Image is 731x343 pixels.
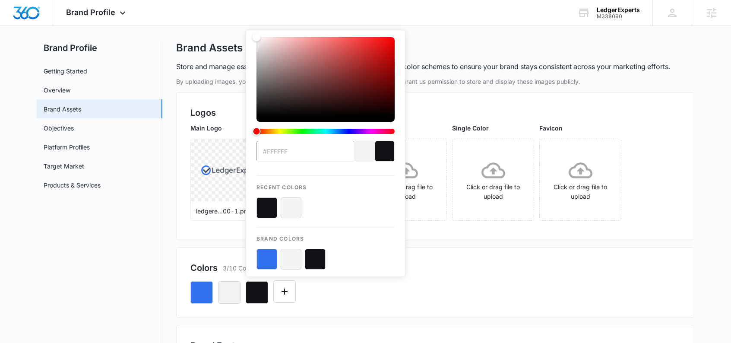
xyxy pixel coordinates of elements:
button: Edit Color [273,280,296,303]
button: Remove [218,281,241,304]
a: Overview [44,86,70,95]
p: 3/10 Colors [223,264,256,273]
input: color-picker-input [256,141,355,162]
p: Main Logo [190,124,272,133]
img: User uploaded logo [201,165,262,175]
span: Click or drag file to upload [453,139,534,220]
p: By uploading images, you confirm that you have the legal right to use them and grant us permissio... [176,77,694,86]
div: account name [597,6,640,13]
a: Brand Assets [44,105,81,114]
div: color-picker-container [256,37,395,270]
div: previous color [355,141,375,162]
div: account id [597,13,640,19]
p: Recent Colors [256,176,395,191]
p: Single Color [452,124,534,133]
a: Products & Services [44,181,101,190]
a: Target Market [44,162,84,171]
div: Click or drag file to upload [365,159,446,201]
button: Remove [190,281,213,304]
p: Icon [365,124,447,133]
h2: Logos [190,106,680,119]
p: ledgere...00-1.png [196,206,267,216]
div: current color selection [375,141,395,162]
div: Hue [256,129,395,134]
p: Brand Colors [256,227,395,243]
p: Favicon [539,124,621,133]
div: Color [256,37,395,117]
div: color-picker [256,37,395,141]
a: Platform Profiles [44,143,90,152]
div: Click or drag file to upload [540,159,621,201]
span: Click or drag file to upload [540,139,621,220]
a: Getting Started [44,67,87,76]
h1: Brand Assets [176,41,243,54]
p: Store and manage essential brand guidelines such as logos, fonts, and color schemes to ensure you... [176,61,670,72]
div: Click or drag file to upload [453,159,534,201]
h2: Brand Profile [37,41,162,54]
span: Click or drag file to upload [365,139,446,220]
span: Brand Profile [66,8,115,17]
a: Objectives [44,124,74,133]
h2: Colors [190,261,218,274]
